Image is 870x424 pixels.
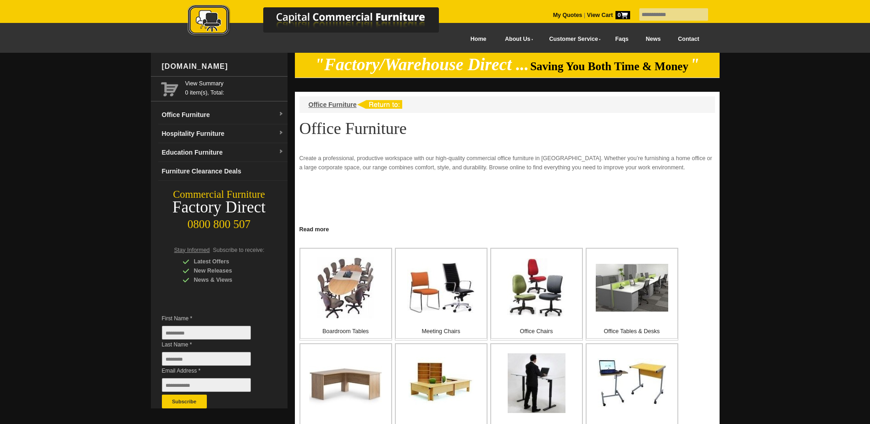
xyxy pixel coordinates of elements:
img: Electric Standing Desks [508,353,565,413]
div: News & Views [183,275,270,285]
em: " [690,55,699,74]
img: Office Tables & Desks [596,264,668,312]
span: 0 item(s), Total: [185,79,284,96]
img: Corner Desks [309,360,382,407]
span: Last Name * [162,340,265,349]
img: Office Chairs [507,258,566,317]
a: Education Furnituredropdown [158,143,288,162]
span: Stay Informed [174,247,210,253]
a: My Quotes [553,12,582,18]
a: Customer Service [539,29,606,50]
a: Capital Commercial Furniture Logo [162,5,483,41]
a: Meeting Chairs Meeting Chairs [395,248,488,340]
a: Office Furnituredropdown [158,106,288,124]
a: Hospitality Furnituredropdown [158,124,288,143]
h1: Office Furniture [299,120,715,137]
span: Subscribe to receive: [213,247,264,253]
img: Office Furniture NZ [409,357,474,410]
button: Subscribe [162,395,207,408]
a: Office Tables & Desks Office Tables & Desks [586,248,678,340]
span: Saving You Both Time & Money [530,60,688,73]
em: "Factory/Warehouse Direct ... [315,55,529,74]
img: Capital Commercial Furniture Logo [162,5,483,38]
a: Faqs [607,29,637,50]
img: dropdown [278,130,284,136]
a: Boardroom Tables Boardroom Tables [299,248,392,340]
div: Commercial Furniture [151,188,288,201]
strong: View Cart [587,12,630,18]
a: Contact [669,29,708,50]
p: Create a professional, productive workspace with our high-quality commercial office furniture in ... [299,154,715,172]
img: return to [357,100,402,109]
div: 0800 800 507 [151,213,288,231]
img: dropdown [278,112,284,117]
img: Boardroom Tables [317,257,374,318]
a: Office Furniture [309,101,357,108]
a: View Cart0 [585,12,630,18]
p: Office Chairs [491,327,582,336]
img: Computer Desk [598,358,666,408]
a: Office Chairs Office Chairs [490,248,583,340]
img: dropdown [278,149,284,155]
span: Email Address * [162,366,265,375]
span: 0 [615,11,630,19]
p: Boardroom Tables [300,327,391,336]
p: Office Tables & Desks [587,327,677,336]
div: New Releases [183,266,270,275]
a: View Summary [185,79,284,88]
div: Factory Direct [151,201,288,214]
span: First Name * [162,314,265,323]
p: Meeting Chairs [396,327,487,336]
input: Email Address * [162,378,251,392]
a: Click to read more [295,223,720,234]
a: News [637,29,669,50]
img: Meeting Chairs [407,262,475,313]
input: Last Name * [162,352,251,366]
a: Furniture Clearance Deals [158,162,288,181]
input: First Name * [162,326,251,340]
div: [DOMAIN_NAME] [158,53,288,80]
div: Latest Offers [183,257,270,266]
a: About Us [495,29,539,50]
